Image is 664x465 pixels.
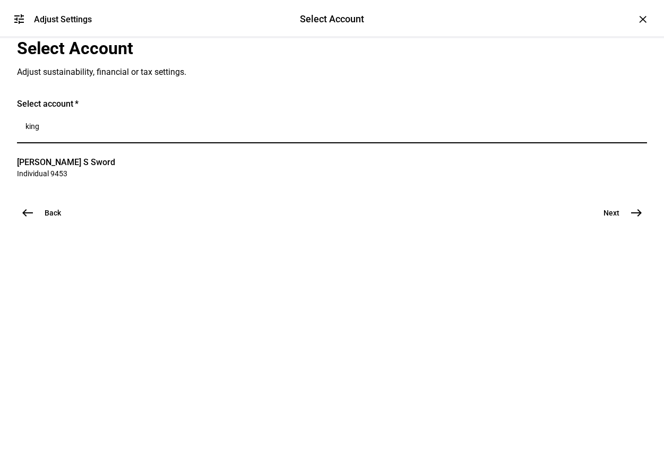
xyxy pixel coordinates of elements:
mat-icon: tune [13,13,25,25]
div: Select account [17,99,647,109]
button: Next [591,202,647,223]
span: Individual 9453 [17,168,115,178]
span: Next [603,208,619,218]
mat-icon: east [630,206,643,219]
div: × [634,11,651,28]
div: Select Account [300,12,364,26]
div: Select Account [17,38,489,58]
span: Back [45,208,61,218]
span: [PERSON_NAME] S Sword [17,156,115,168]
div: Adjust sustainability, financial or tax settings. [17,67,489,77]
div: Adjust Settings [34,14,92,24]
button: Back [17,202,74,223]
input: Number [25,122,639,131]
mat-icon: west [21,206,34,219]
